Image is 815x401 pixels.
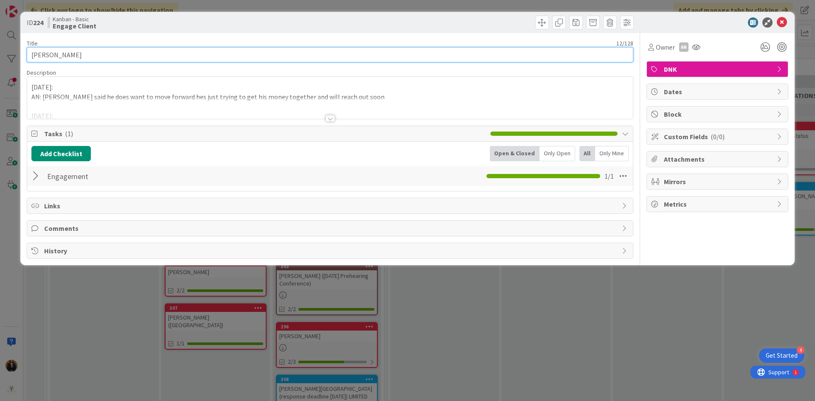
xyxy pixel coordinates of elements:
button: Add Checklist [31,146,91,161]
div: All [579,146,595,161]
input: Add Checklist... [44,168,235,184]
span: Block [664,109,773,119]
span: ( 0/0 ) [711,132,725,141]
span: Mirrors [664,177,773,187]
span: Metrics [664,199,773,209]
span: ID [27,17,43,28]
span: Links [44,201,618,211]
span: History [44,246,618,256]
div: Only Open [540,146,575,161]
label: Title [27,39,38,47]
span: ( 1 ) [65,129,73,138]
b: 224 [33,18,43,27]
span: DNK [664,64,773,74]
span: Attachments [664,154,773,164]
span: Tasks [44,129,486,139]
p: [DATE]: [31,82,629,92]
div: AN [679,42,689,52]
span: Support [18,1,39,11]
span: Description [27,69,56,76]
p: AN: [PERSON_NAME] said he does want to move forward hes just trying to get his money together and... [31,92,629,102]
div: 4 [797,346,804,354]
span: Kanban - Basic [53,16,96,22]
span: Owner [656,42,675,52]
span: Comments [44,223,618,233]
div: Only Mine [595,146,629,161]
input: type card name here... [27,47,633,62]
div: 1 [44,3,46,10]
div: Get Started [766,351,798,360]
span: 1 / 1 [604,171,614,181]
div: Open Get Started checklist, remaining modules: 4 [759,348,804,363]
div: 12 / 128 [40,39,633,47]
div: Open & Closed [490,146,540,161]
span: Dates [664,87,773,97]
b: Engage Client [53,22,96,29]
span: Custom Fields [664,132,773,142]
